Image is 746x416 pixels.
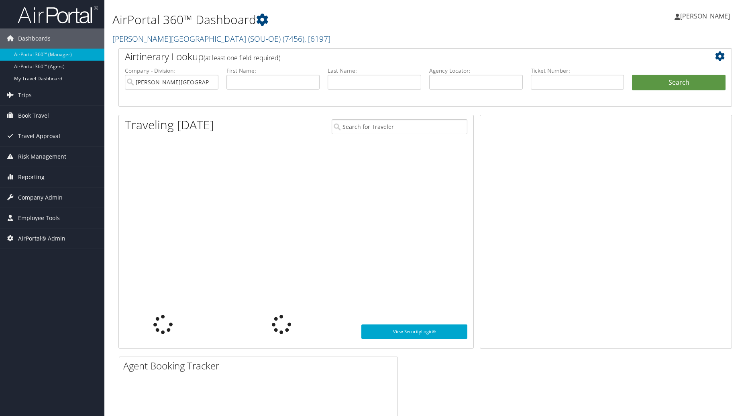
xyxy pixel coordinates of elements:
[675,4,738,28] a: [PERSON_NAME]
[632,75,726,91] button: Search
[125,50,675,63] h2: Airtinerary Lookup
[332,119,467,134] input: Search for Traveler
[531,67,624,75] label: Ticket Number:
[125,67,218,75] label: Company - Division:
[429,67,523,75] label: Agency Locator:
[18,5,98,24] img: airportal-logo.png
[18,29,51,49] span: Dashboards
[361,324,467,339] a: View SecurityLogic®
[18,126,60,146] span: Travel Approval
[112,33,330,44] a: [PERSON_NAME][GEOGRAPHIC_DATA] (SOU-OE)
[304,33,330,44] span: , [ 6197 ]
[125,116,214,133] h1: Traveling [DATE]
[123,359,397,373] h2: Agent Booking Tracker
[283,33,304,44] span: ( 7456 )
[18,106,49,126] span: Book Travel
[226,67,320,75] label: First Name:
[328,67,421,75] label: Last Name:
[18,147,66,167] span: Risk Management
[18,228,65,249] span: AirPortal® Admin
[680,12,730,20] span: [PERSON_NAME]
[112,11,530,28] h1: AirPortal 360™ Dashboard
[204,53,280,62] span: (at least one field required)
[18,85,32,105] span: Trips
[18,188,63,208] span: Company Admin
[18,208,60,228] span: Employee Tools
[18,167,45,187] span: Reporting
